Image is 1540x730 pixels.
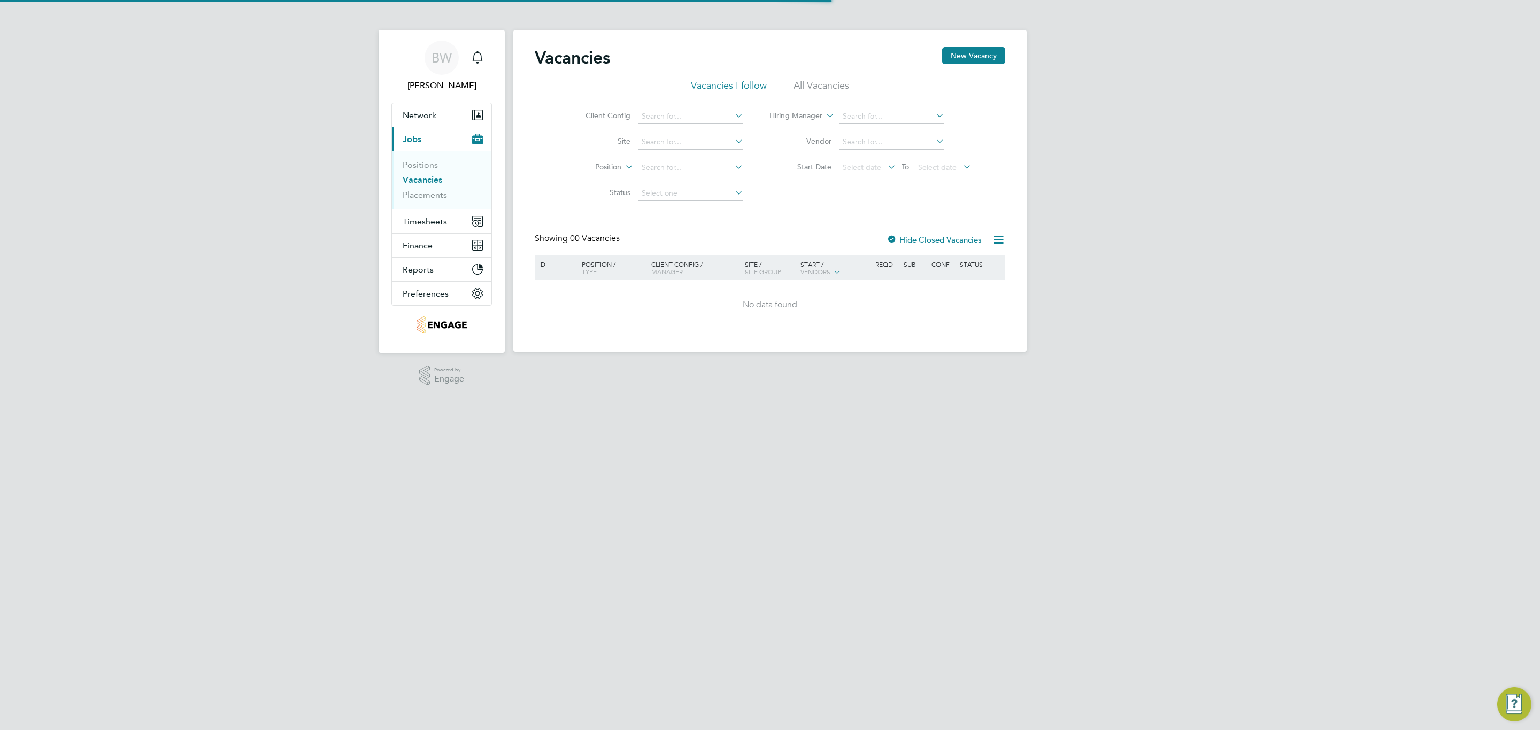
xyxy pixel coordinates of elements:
span: Network [403,110,436,120]
input: Search for... [638,160,743,175]
label: Position [560,162,621,173]
label: Client Config [569,111,630,120]
span: Powered by [434,366,464,375]
label: Vendor [770,136,831,146]
button: Preferences [392,282,491,305]
span: Manager [651,267,683,276]
div: Status [957,255,1004,273]
input: Search for... [839,109,944,124]
div: No data found [536,299,1004,310]
button: Engage Resource Center [1497,687,1531,721]
div: ID [536,255,574,273]
input: Search for... [638,109,743,124]
span: Select date [918,162,957,172]
span: Jobs [403,134,421,144]
button: New Vacancy [942,47,1005,64]
span: Timesheets [403,216,447,227]
div: Start / [798,255,873,282]
div: Showing [535,233,622,244]
button: Network [392,103,491,127]
button: Reports [392,258,491,281]
span: To [898,160,912,174]
span: 00 Vacancies [570,233,620,244]
span: Barrie Wreford [391,79,492,92]
h2: Vacancies [535,47,610,68]
span: Vendors [800,267,830,276]
nav: Main navigation [379,30,505,353]
input: Select one [638,186,743,201]
label: Start Date [770,162,831,172]
a: Vacancies [403,175,442,185]
input: Search for... [839,135,944,150]
div: Site / [742,255,798,281]
label: Status [569,188,630,197]
button: Finance [392,234,491,257]
div: Conf [929,255,957,273]
div: Sub [901,255,929,273]
span: Site Group [745,267,781,276]
label: Hiring Manager [761,111,822,121]
span: Preferences [403,289,449,299]
span: Reports [403,265,434,275]
li: Vacancies I follow [691,79,767,98]
div: Jobs [392,151,491,209]
input: Search for... [638,135,743,150]
span: Finance [403,240,433,251]
div: Client Config / [649,255,742,281]
a: Powered byEngage [419,366,465,386]
span: Select date [843,162,881,172]
a: Go to home page [391,316,492,333]
a: Placements [403,190,447,200]
button: Timesheets [392,209,491,233]
button: Jobs [392,127,491,151]
a: Positions [403,160,438,170]
a: BW[PERSON_NAME] [391,41,492,92]
label: Site [569,136,630,146]
div: Position / [574,255,649,281]
div: Reqd [873,255,900,273]
label: Hide Closed Vacancies [887,235,982,245]
img: portfoliopayroll-logo-retina.png [417,316,466,333]
span: Engage [434,375,464,384]
li: All Vacancies [794,79,849,98]
span: Type [582,267,597,276]
span: BW [432,51,452,65]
